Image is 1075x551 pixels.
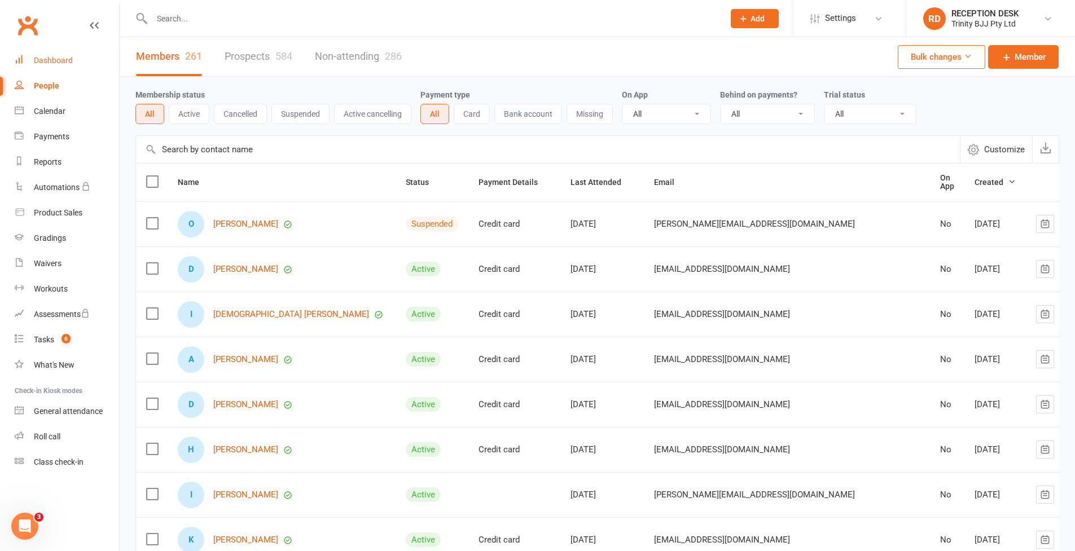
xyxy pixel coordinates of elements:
div: People [34,81,59,90]
span: Member [1015,50,1046,64]
div: Active [406,442,441,457]
span: [EMAIL_ADDRESS][DOMAIN_NAME] [654,394,790,415]
div: No [940,490,954,500]
div: No [940,535,954,545]
div: Roll call [34,432,60,441]
div: [DATE] [975,219,1016,229]
div: 286 [385,50,402,62]
a: [PERSON_NAME] [213,219,278,229]
div: Reports [34,157,62,166]
th: On App [930,164,964,201]
div: Active [406,532,441,547]
span: Created [975,178,1016,187]
button: Add [731,9,779,28]
span: 6 [62,334,71,343]
span: [EMAIL_ADDRESS][DOMAIN_NAME] [654,303,790,325]
div: Gradings [34,233,66,243]
div: Product Sales [34,208,82,217]
span: [EMAIL_ADDRESS][DOMAIN_NAME] [654,439,790,460]
a: Reports [15,149,119,175]
span: Email [654,178,687,187]
a: Members261 [136,37,202,76]
div: Payments [34,132,69,141]
div: No [940,265,954,274]
input: Search by contact name [136,136,960,163]
div: Trinity BJJ Pty Ltd [951,19,1019,29]
a: [PERSON_NAME] [213,355,278,364]
a: Assessments [15,302,119,327]
button: Created [975,175,1016,189]
a: Calendar [15,99,119,124]
div: Class check-in [34,457,84,466]
button: Card [454,104,490,124]
span: Name [178,178,212,187]
div: [DATE] [571,219,634,229]
span: [PERSON_NAME][EMAIL_ADDRESS][DOMAIN_NAME] [654,213,855,235]
div: No [940,219,954,229]
a: [PERSON_NAME] [213,535,278,545]
div: Tasks [34,335,54,344]
label: Trial status [824,90,865,99]
div: Isabella [178,482,204,508]
div: [DATE] [975,265,1016,274]
div: 584 [275,50,292,62]
div: [DATE] [975,490,1016,500]
button: Payment Details [479,175,550,189]
div: Indianna [178,301,204,328]
div: No [940,310,954,319]
iframe: Intercom live chat [11,513,38,540]
div: Credit card [479,355,550,364]
button: Active cancelling [334,104,411,124]
span: [PERSON_NAME][EMAIL_ADDRESS][DOMAIN_NAME] [654,484,855,505]
a: [PERSON_NAME] [213,490,278,500]
button: All [135,104,164,124]
span: Payment Details [479,178,550,187]
label: Behind on payments? [720,90,797,99]
div: Credit card [479,219,550,229]
button: Active [169,104,209,124]
div: Active [406,397,441,412]
a: Tasks 6 [15,327,119,352]
div: [DATE] [975,400,1016,409]
span: Status [406,178,441,187]
a: Class kiosk mode [15,449,119,475]
a: Dashboard [15,48,119,73]
label: On App [622,90,648,99]
span: Add [751,14,765,23]
a: [PERSON_NAME] [213,400,278,409]
button: Customize [960,136,1032,163]
div: [DATE] [975,445,1016,455]
div: Credit card [479,310,550,319]
div: Active [406,307,441,321]
div: Calendar [34,107,65,116]
div: Credit card [479,535,550,545]
div: What's New [34,360,74,369]
div: No [940,445,954,455]
div: Assessments [34,310,90,319]
a: Product Sales [15,200,119,226]
a: Clubworx [14,11,42,39]
div: [DATE] [975,310,1016,319]
a: Workouts [15,276,119,302]
a: [PERSON_NAME] [213,445,278,455]
a: Gradings [15,226,119,251]
button: Last Attended [571,175,634,189]
a: Prospects584 [225,37,292,76]
div: General attendance [34,407,103,416]
div: [DATE] [571,355,634,364]
a: General attendance kiosk mode [15,399,119,424]
div: 261 [185,50,202,62]
button: All [420,104,449,124]
input: Search... [148,11,716,27]
span: [EMAIL_ADDRESS][DOMAIN_NAME] [654,258,790,280]
button: Name [178,175,212,189]
div: [DATE] [571,400,634,409]
div: Dashboard [34,56,73,65]
span: [EMAIL_ADDRESS][DOMAIN_NAME] [654,529,790,550]
a: Non-attending286 [315,37,402,76]
div: Automations [34,183,80,192]
button: Bank account [494,104,562,124]
div: Addison [178,346,204,373]
button: Email [654,175,687,189]
div: Damon [178,391,204,418]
